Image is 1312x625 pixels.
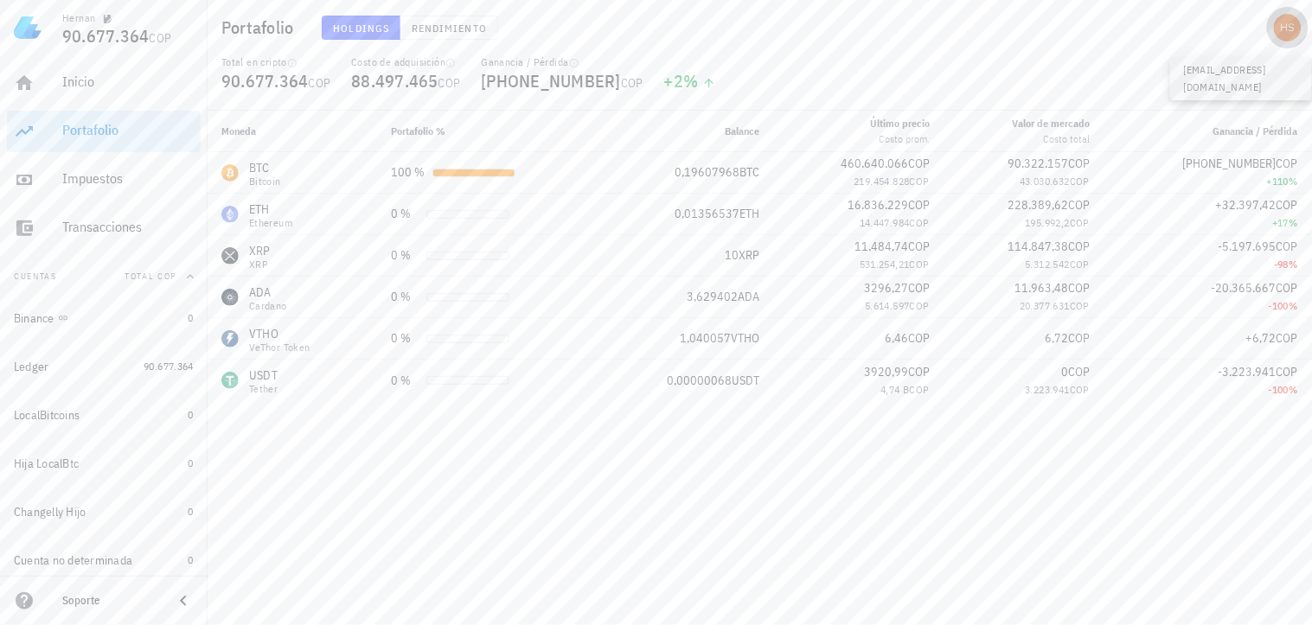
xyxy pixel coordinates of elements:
[1290,383,1298,396] span: %
[1274,14,1302,41] div: avatar
[739,164,759,180] span: BTC
[908,364,930,379] span: COP
[7,491,201,533] a: Changelly Hijo 0
[249,367,278,384] div: USDT
[1070,216,1090,229] span: COP
[854,239,908,254] span: 11.484,74
[1020,175,1070,188] span: 43.030.632
[62,219,194,235] div: Transacciones
[14,360,49,374] div: Ledger
[1290,216,1298,229] span: %
[482,55,643,69] div: Ganancia / Pérdida
[1277,156,1298,171] span: COP
[1068,364,1090,379] span: COP
[351,69,438,92] span: 88.497.465
[1117,381,1298,399] div: -100
[392,163,426,182] div: 100 %
[249,325,310,342] div: VTHO
[683,69,698,92] span: %
[1277,197,1298,213] span: COP
[1068,239,1090,254] span: COP
[249,176,281,187] div: Bitcoin
[249,284,287,301] div: ADA
[400,16,498,40] button: Rendimiento
[189,553,194,566] span: 0
[14,553,132,568] div: Cuenta no determinada
[860,216,910,229] span: 14.447.984
[378,111,598,152] th: Portafolio %: Sin ordenar. Pulse para ordenar de forma ascendente.
[249,342,310,353] div: VeThor Token
[1219,364,1277,379] span: -3.223.941
[864,364,908,379] span: 3920,99
[392,246,419,265] div: 0 %
[1070,299,1090,312] span: COP
[1290,258,1298,271] span: %
[908,280,930,296] span: COP
[732,373,759,388] span: USDT
[1117,256,1298,273] div: -98
[1277,239,1298,254] span: COP
[1068,156,1090,171] span: COP
[1277,280,1298,296] span: COP
[249,384,278,394] div: Tether
[910,175,930,188] span: COP
[1045,330,1068,346] span: 6,72
[908,197,930,213] span: COP
[221,14,301,41] h1: Portafolio
[221,124,256,137] span: Moneda
[1290,299,1298,312] span: %
[322,16,401,40] button: Holdings
[7,62,201,104] a: Inicio
[14,505,86,520] div: Changelly Hijo
[1277,330,1298,346] span: COP
[910,383,930,396] span: COP
[864,280,908,296] span: 3296,27
[1183,156,1277,171] span: [PHONE_NUMBER]
[1070,175,1090,188] span: COP
[392,288,419,306] div: 0 %
[189,408,194,421] span: 0
[150,30,172,46] span: COP
[438,75,461,91] span: COP
[725,247,739,263] span: 10
[675,206,739,221] span: 0,01356537
[392,329,419,348] div: 0 %
[1216,197,1277,213] span: +32.397,42
[249,242,271,259] div: XRP
[221,55,330,69] div: Total en cripto
[249,301,287,311] div: Cardano
[870,131,930,147] div: Costo prom.
[62,11,95,25] div: Hernan
[62,73,194,90] div: Inicio
[1012,131,1090,147] div: Costo total
[1061,364,1068,379] span: 0
[221,372,239,389] div: USDT-icon
[62,122,194,138] div: Portafolio
[189,505,194,518] span: 0
[189,456,194,469] span: 0
[1068,280,1090,296] span: COP
[908,239,930,254] span: COP
[7,539,201,581] a: Cuenta no determinada 0
[910,258,930,271] span: COP
[1117,173,1298,190] div: +110
[910,216,930,229] span: COP
[908,156,930,171] span: COP
[221,164,239,182] div: BTC-icon
[392,124,446,137] span: Portafolio %
[908,330,930,346] span: COP
[125,271,176,282] span: Total COP
[14,408,80,423] div: LocalBitcoins
[1026,216,1071,229] span: 195.992,2
[14,456,79,471] div: Hija LocalBtc
[411,22,487,35] span: Rendimiento
[1104,111,1312,152] th: Ganancia / Pérdida: Sin ordenar. Pulse para ordenar de forma ascendente.
[333,22,390,35] span: Holdings
[598,111,774,152] th: Balance: Sin ordenar. Pulse para ordenar de forma ascendente.
[7,159,201,201] a: Impuestos
[865,299,910,312] span: 5.614.597
[860,258,910,271] span: 531.254,21
[687,289,738,304] span: 3,629402
[221,247,239,265] div: XRP-icon
[725,124,759,137] span: Balance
